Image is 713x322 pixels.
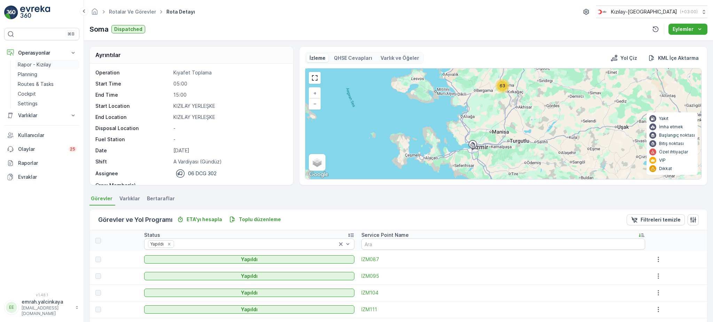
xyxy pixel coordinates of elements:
[144,305,354,314] button: Yapıldı
[361,273,645,280] a: IZM095
[18,61,51,68] p: Rapor - Kızılay
[89,24,109,34] p: Soma
[18,81,54,88] p: Routes & Tasks
[15,60,79,70] a: Rapor - Kızılay
[241,289,258,296] p: Yapıldı
[95,103,171,110] p: Start Location
[659,116,668,121] p: Yakıt
[147,195,175,202] span: Bertaraflar
[495,79,509,93] div: 63
[95,147,171,154] p: Date
[95,80,171,87] p: Start Time
[173,158,286,165] p: A Vardiyası (Gündüz)
[165,8,196,15] span: Rota Detayı
[111,25,145,33] button: Dispatched
[188,170,217,177] p: 06 DCG 302
[18,146,64,153] p: Olaylar
[307,170,330,179] img: Google
[241,256,258,263] p: Yapıldı
[173,114,286,121] p: KIZILAY YERLEŞKE
[22,305,72,316] p: [EMAIL_ADDRESS][DOMAIN_NAME]
[95,136,171,143] p: Fuel Station
[119,195,140,202] span: Varlıklar
[6,302,17,313] div: EE
[645,54,702,62] button: KML İçe Aktarma
[70,146,75,152] p: 25
[226,215,284,224] button: Toplu düzenleme
[310,98,320,109] a: Uzaklaştır
[4,156,79,170] a: Raporlar
[95,273,101,279] div: Toggle Row Selected
[144,255,354,264] button: Yapıldı
[148,241,165,247] div: Yapıldı
[20,6,50,19] img: logo_light-DOdMpM7g.png
[95,170,118,177] p: Assignee
[4,6,18,19] img: logo
[173,69,286,76] p: Kıyafet Toplama
[4,108,79,122] button: Varlıklar
[307,170,330,179] a: Open this area in Google Maps (opens a new window)
[95,182,171,189] p: Crew Member(s)
[173,125,286,132] p: -
[611,8,677,15] p: Kızılay-[GEOGRAPHIC_DATA]
[173,182,286,189] p: -
[680,9,698,15] p: ( +03:00 )
[114,26,142,33] p: Dispatched
[18,100,38,107] p: Settings
[187,216,222,223] p: ETA'yı hesapla
[22,298,72,305] p: emrah.yalcinkaya
[68,31,75,37] p: ⌘B
[361,306,645,313] a: IZM111
[310,55,326,62] p: İzleme
[4,298,79,316] button: EEemrah.yalcinkaya[EMAIL_ADDRESS][DOMAIN_NAME]
[95,307,101,312] div: Toggle Row Selected
[620,55,637,62] p: Yol Çiz
[144,272,354,280] button: Yapıldı
[18,132,77,139] p: Kullanıcılar
[98,215,173,225] p: Görevler ve Yol Programı
[239,216,281,223] p: Toplu düzenleme
[18,49,65,56] p: Operasyonlar
[658,55,699,62] p: KML İçe Aktarma
[95,69,171,76] p: Operation
[381,55,419,62] p: Varlık ve Öğeler
[95,158,171,165] p: Shift
[310,73,320,83] a: View Fullscreen
[4,293,79,297] span: v 1.48.1
[109,9,156,15] a: Rotalar ve Görevler
[361,289,645,296] a: IZM104
[4,46,79,60] button: Operasyonlar
[241,306,258,313] p: Yapıldı
[95,290,101,296] div: Toggle Row Selected
[15,89,79,99] a: Cockpit
[173,147,286,154] p: [DATE]
[361,256,645,263] a: IZM087
[173,136,286,143] p: -
[144,289,354,297] button: Yapıldı
[310,88,320,98] a: Yakınlaştır
[95,125,171,132] p: Disposal Location
[596,6,707,18] button: Kızılay-[GEOGRAPHIC_DATA](+03:00)
[500,83,505,88] span: 63
[95,114,171,121] p: End Location
[18,71,37,78] p: Planning
[659,124,683,130] p: İmha etmek
[4,142,79,156] a: Olaylar25
[659,141,684,146] p: Bitiş noktası
[95,91,171,98] p: End Time
[165,241,173,247] div: Remove Yapıldı
[18,174,77,180] p: Evraklar
[659,132,695,138] p: Başlangıç noktası
[174,215,225,224] button: ETA'yı hesapla
[313,100,317,106] span: −
[659,149,688,155] p: Özel ihtiyaçlar
[18,112,65,119] p: Varlıklar
[641,216,681,223] p: Filtreleri temizle
[608,54,640,62] button: Yol Çiz
[673,26,694,33] p: Eylemler
[4,170,79,184] a: Evraklar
